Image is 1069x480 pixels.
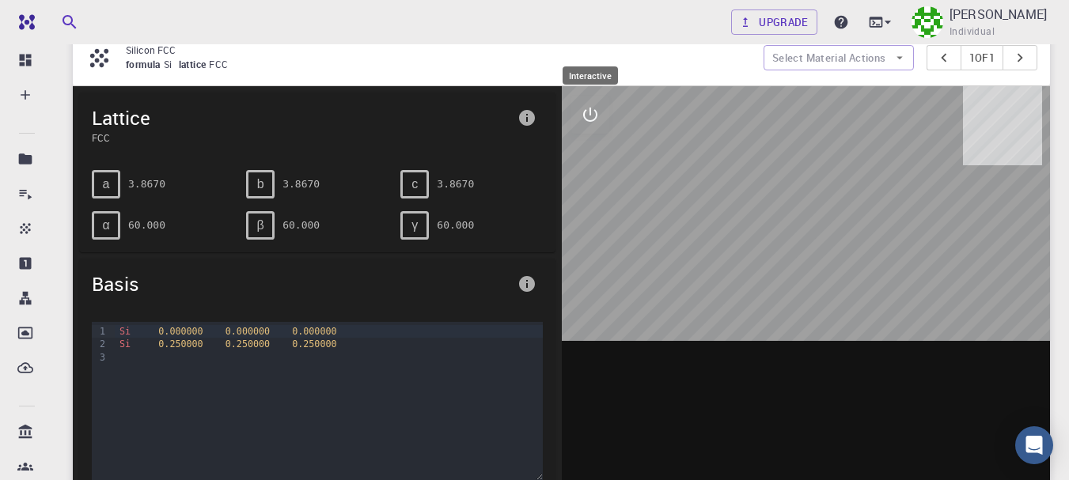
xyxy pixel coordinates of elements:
[411,218,418,232] span: γ
[92,130,511,145] span: FCC
[927,45,1038,70] div: pager
[92,338,108,350] div: 2
[257,177,264,191] span: b
[13,14,35,30] img: logo
[912,6,943,38] img: Monica Mokwena
[437,170,474,198] pre: 3.8670
[950,24,995,40] span: Individual
[209,58,234,70] span: FCC
[102,218,109,232] span: α
[511,268,543,300] button: info
[226,338,270,350] span: 0.250000
[511,102,543,134] button: info
[158,338,203,350] span: 0.250000
[126,58,164,70] span: formula
[437,211,474,239] pre: 60.000
[292,338,336,350] span: 0.250000
[92,351,108,364] div: 3
[92,325,108,338] div: 1
[119,326,131,337] span: Si
[411,177,418,191] span: c
[731,9,817,35] a: Upgrade
[128,211,165,239] pre: 60.000
[103,177,110,191] span: a
[179,58,210,70] span: lattice
[282,170,320,198] pre: 3.8670
[92,105,511,130] span: Lattice
[950,5,1047,24] p: [PERSON_NAME]
[92,271,511,297] span: Basis
[158,326,203,337] span: 0.000000
[32,11,89,25] span: Support
[282,211,320,239] pre: 60.000
[226,326,270,337] span: 0.000000
[119,338,131,350] span: Si
[764,45,914,70] button: Select Material Actions
[164,58,179,70] span: Si
[961,45,1004,70] button: 1of1
[128,170,165,198] pre: 3.8670
[126,43,751,57] p: Silicon FCC
[1015,426,1053,464] div: Open Intercom Messenger
[292,326,336,337] span: 0.000000
[257,218,264,232] span: β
